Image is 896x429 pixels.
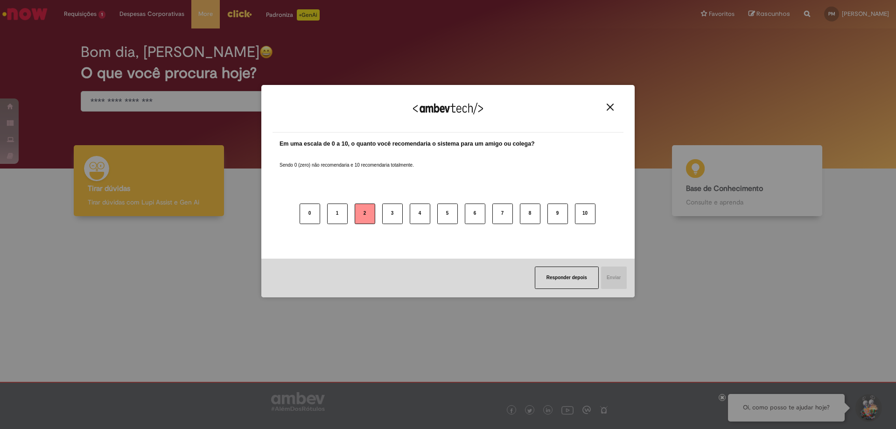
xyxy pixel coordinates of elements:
[280,151,414,169] label: Sendo 0 (zero) não recomendaria e 10 recomendaria totalmente.
[575,204,595,224] button: 10
[327,204,348,224] button: 1
[355,204,375,224] button: 2
[465,204,485,224] button: 6
[437,204,458,224] button: 5
[300,204,320,224] button: 0
[604,103,616,111] button: Close
[520,204,540,224] button: 8
[413,103,483,114] img: Logo Ambevtech
[535,267,599,289] button: Responder depois
[410,204,430,224] button: 4
[547,204,568,224] button: 9
[607,104,614,111] img: Close
[492,204,513,224] button: 7
[280,140,535,148] label: Em uma escala de 0 a 10, o quanto você recomendaria o sistema para um amigo ou colega?
[382,204,403,224] button: 3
